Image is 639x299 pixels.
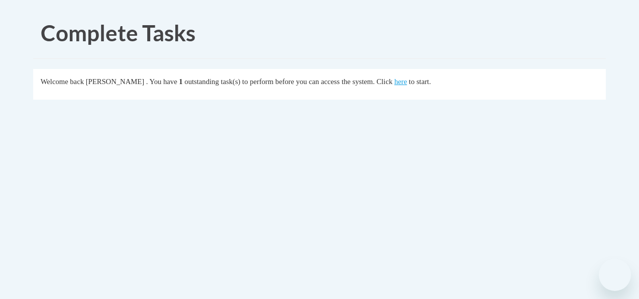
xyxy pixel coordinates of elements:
[146,78,177,86] span: . You have
[86,78,144,86] span: [PERSON_NAME]
[179,78,182,86] span: 1
[394,78,407,86] a: here
[409,78,431,86] span: to start.
[599,259,631,291] iframe: Button to launch messaging window
[41,78,84,86] span: Welcome back
[41,20,195,46] span: Complete Tasks
[184,78,392,86] span: outstanding task(s) to perform before you can access the system. Click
